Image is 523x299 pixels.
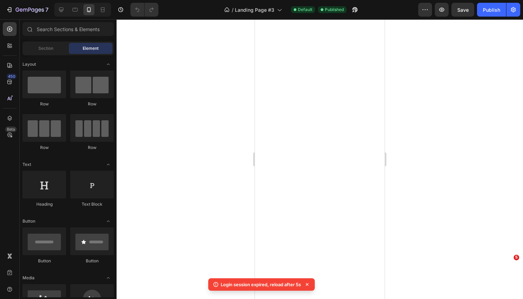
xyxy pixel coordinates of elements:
[38,45,53,52] span: Section
[22,161,31,168] span: Text
[130,3,158,17] div: Undo/Redo
[298,7,312,13] span: Default
[103,216,114,227] span: Toggle open
[103,59,114,70] span: Toggle open
[70,101,114,107] div: Row
[45,6,48,14] p: 7
[232,6,233,13] span: /
[103,272,114,283] span: Toggle open
[235,6,274,13] span: Landing Page #3
[83,45,99,52] span: Element
[514,255,519,260] span: 5
[22,22,114,36] input: Search Sections & Elements
[325,7,344,13] span: Published
[477,3,506,17] button: Publish
[451,3,474,17] button: Save
[70,144,114,151] div: Row
[22,201,66,207] div: Heading
[22,258,66,264] div: Button
[499,265,516,282] iframe: Intercom live chat
[22,101,66,107] div: Row
[457,7,469,13] span: Save
[70,201,114,207] div: Text Block
[22,61,36,67] span: Layout
[7,74,17,79] div: 450
[3,3,52,17] button: 7
[221,281,301,288] p: Login session expired, reload after 5s
[22,144,66,151] div: Row
[483,6,500,13] div: Publish
[103,159,114,170] span: Toggle open
[5,127,17,132] div: Beta
[22,275,35,281] span: Media
[70,258,114,264] div: Button
[22,218,35,224] span: Button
